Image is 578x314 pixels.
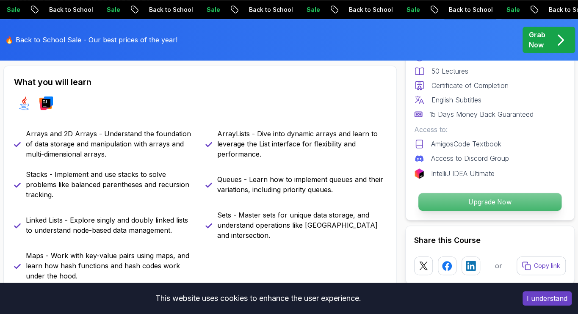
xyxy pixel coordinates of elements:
button: Upgrade Now [418,193,562,211]
p: Upgrade Now [418,193,561,211]
p: Certificate of Completion [431,80,509,91]
h2: Share this Course [414,234,566,246]
p: Back to School [391,6,448,14]
p: AmigosCode Textbook [431,139,501,149]
p: Sale [448,6,476,14]
p: Linked Lists - Explore singly and doubly linked lists to understand node-based data management. [26,215,195,235]
p: 15 Days Money Back Guaranteed [429,109,534,119]
p: Maps - Work with key-value pairs using maps, and learn how hash functions and hash codes work und... [26,251,195,281]
p: Back to School [291,6,348,14]
p: Copy link [534,262,560,270]
p: English Subtitles [431,95,481,105]
p: or [495,261,502,271]
p: Back to School [491,6,548,14]
p: Queues - Learn how to implement queues and their variations, including priority queues. [217,174,387,195]
img: intellij logo [39,96,53,110]
button: Accept cookies [523,291,572,306]
img: jetbrains logo [414,168,424,179]
h2: What you will learn [14,76,386,88]
div: This website uses cookies to enhance the user experience. [6,289,510,308]
p: Access to Discord Group [431,153,509,163]
p: Sale [149,6,176,14]
p: Sale [49,6,76,14]
p: Sets - Master sets for unique data storage, and understand operations like [GEOGRAPHIC_DATA] and ... [217,210,387,240]
p: Sale [348,6,376,14]
p: Sale [249,6,276,14]
p: Arrays and 2D Arrays - Understand the foundation of data storage and manipulation with arrays and... [26,129,195,159]
p: 50 Lectures [431,66,468,76]
p: 🔥 Back to School Sale - Our best prices of the year! [5,35,177,45]
p: ArrayLists - Dive into dynamic arrays and learn to leverage the List interface for flexibility an... [217,129,387,159]
p: Sale [548,6,575,14]
p: Back to School [91,6,149,14]
button: Copy link [517,256,566,275]
p: IntelliJ IDEA Ultimate [431,168,495,179]
p: Access to: [414,124,566,135]
p: Grab Now [529,30,545,50]
p: Back to School [191,6,249,14]
img: java logo [17,96,31,110]
p: Stacks - Implement and use stacks to solve problems like balanced parentheses and recursion track... [26,169,195,200]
